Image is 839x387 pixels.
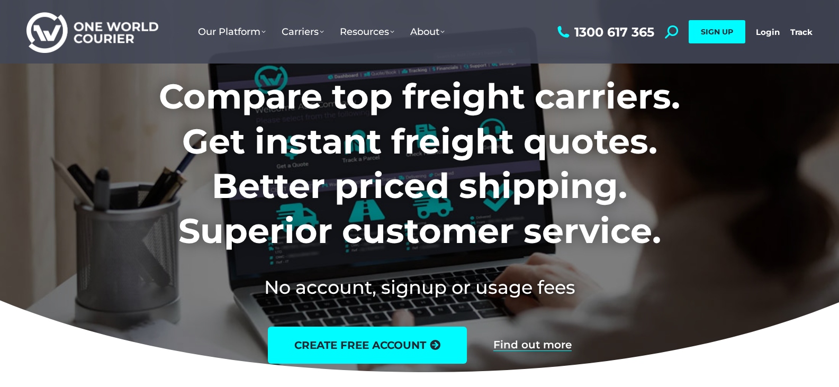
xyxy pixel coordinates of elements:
[190,15,274,48] a: Our Platform
[332,15,402,48] a: Resources
[402,15,453,48] a: About
[410,26,445,38] span: About
[790,27,813,37] a: Track
[340,26,394,38] span: Resources
[555,25,654,39] a: 1300 617 365
[689,20,745,43] a: SIGN UP
[756,27,780,37] a: Login
[89,274,750,300] h2: No account, signup or usage fees
[282,26,324,38] span: Carriers
[274,15,332,48] a: Carriers
[26,11,158,53] img: One World Courier
[268,327,467,364] a: create free account
[701,27,733,37] span: SIGN UP
[89,74,750,253] h1: Compare top freight carriers. Get instant freight quotes. Better priced shipping. Superior custom...
[493,339,572,351] a: Find out more
[198,26,266,38] span: Our Platform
